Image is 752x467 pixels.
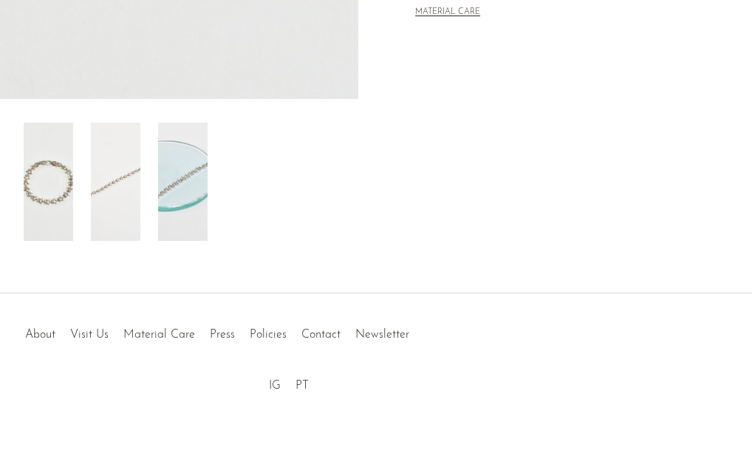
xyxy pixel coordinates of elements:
a: Visit Us [70,329,109,341]
ul: Social Medias [262,368,316,396]
button: MATERIAL CARE [415,7,480,18]
a: Material Care [123,329,195,341]
a: IG [269,380,281,392]
a: Newsletter [355,329,409,341]
a: Policies [250,329,287,341]
img: Star Link Bracelet [91,123,140,241]
ul: Quick links [18,317,417,345]
a: Contact [301,329,341,341]
img: Star Link Bracelet [158,123,208,241]
img: Star Link Bracelet [24,123,73,241]
a: PT [295,380,309,392]
a: Press [210,329,235,341]
a: About [25,329,55,341]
